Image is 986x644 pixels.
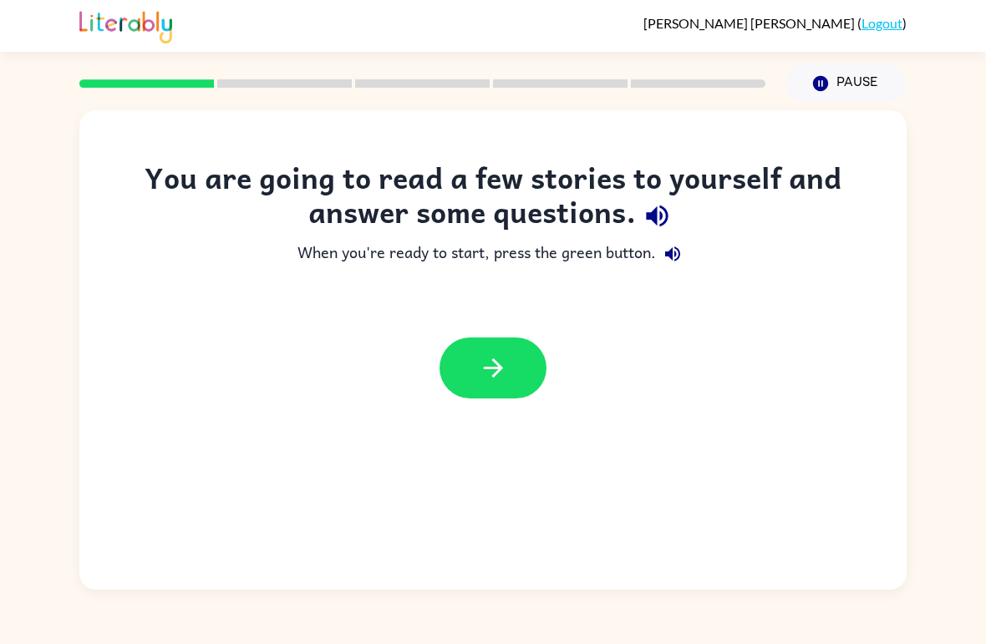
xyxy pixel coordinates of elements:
span: [PERSON_NAME] [PERSON_NAME] [643,15,857,31]
div: ( ) [643,15,907,31]
div: When you're ready to start, press the green button. [113,237,873,271]
div: You are going to read a few stories to yourself and answer some questions. [113,160,873,237]
a: Logout [861,15,902,31]
button: Pause [785,64,907,103]
img: Literably [79,7,172,43]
